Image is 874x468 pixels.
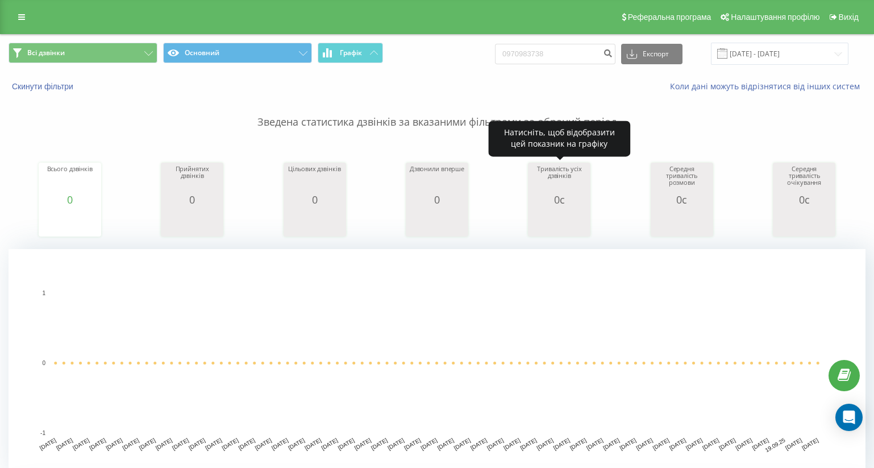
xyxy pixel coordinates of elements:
button: Графік [318,43,383,63]
text: [DATE] [155,437,173,451]
text: [DATE] [552,437,571,451]
text: [DATE] [602,437,621,451]
text: 1 [42,290,45,296]
text: [DATE] [88,437,107,451]
text: [DATE] [386,437,405,451]
text: [DATE] [419,437,438,451]
text: [DATE] [221,437,240,451]
div: 0 [164,194,220,205]
div: 0 [286,194,343,205]
svg: A chart. [164,205,220,239]
text: 0 [42,360,45,366]
text: [DATE] [718,437,736,451]
div: 0с [776,194,833,205]
text: [DATE] [502,437,521,451]
text: [DATE] [403,437,422,451]
button: Основний [163,43,312,63]
text: [DATE] [585,437,604,451]
text: [DATE] [105,437,123,451]
div: 0 [409,194,465,205]
text: 19.09.25 [764,437,786,453]
svg: A chart. [41,205,98,239]
button: Скинути фільтри [9,81,79,92]
text: [DATE] [270,437,289,451]
text: [DATE] [238,437,256,451]
text: [DATE] [519,437,538,451]
div: Open Intercom Messenger [835,404,863,431]
text: [DATE] [569,437,588,451]
text: [DATE] [254,437,273,451]
text: [DATE] [486,437,505,451]
text: [DATE] [39,437,57,451]
span: Налаштування профілю [731,13,819,22]
div: 0 [41,194,98,205]
div: 0с [531,194,588,205]
span: Реферальна програма [628,13,711,22]
a: Коли дані можуть відрізнятися вiд інших систем [670,81,865,92]
text: [DATE] [188,437,206,451]
text: [DATE] [55,437,74,451]
text: -1 [40,430,45,436]
text: [DATE] [635,437,654,451]
text: [DATE] [204,437,223,451]
text: [DATE] [536,437,555,451]
text: [DATE] [453,437,472,451]
div: 0с [654,194,710,205]
div: Всього дзвінків [41,165,98,194]
div: Прийнятих дзвінків [164,165,220,194]
div: Середня тривалість очікування [776,165,833,194]
text: [DATE] [138,437,157,451]
text: [DATE] [321,437,339,451]
text: [DATE] [337,437,356,451]
text: [DATE] [668,437,687,451]
svg: A chart. [776,205,833,239]
text: [DATE] [685,437,704,451]
text: [DATE] [801,437,819,451]
text: [DATE] [353,437,372,451]
div: Тривалість усіх дзвінків [531,165,588,194]
svg: A chart. [654,205,710,239]
div: Середня тривалість розмови [654,165,710,194]
span: Графік [340,49,362,57]
text: [DATE] [701,437,720,451]
text: [DATE] [287,437,306,451]
text: [DATE] [652,437,671,451]
input: Пошук за номером [495,44,615,64]
text: [DATE] [122,437,140,451]
text: [DATE] [303,437,322,451]
text: [DATE] [618,437,637,451]
div: Дзвонили вперше [409,165,465,194]
div: Цільових дзвінків [286,165,343,194]
button: Експорт [621,44,682,64]
text: [DATE] [72,437,90,451]
text: [DATE] [784,437,803,451]
span: Вихід [839,13,859,22]
text: [DATE] [370,437,389,451]
button: Всі дзвінки [9,43,157,63]
p: Зведена статистика дзвінків за вказаними фільтрами за обраний період [9,92,865,130]
text: [DATE] [171,437,190,451]
svg: A chart. [409,205,465,239]
svg: A chart. [286,205,343,239]
text: [DATE] [469,437,488,451]
div: Натисніть, щоб відобразити цей показник на графіку [488,121,630,156]
svg: A chart. [531,205,588,239]
span: Всі дзвінки [27,48,65,57]
text: [DATE] [735,437,754,451]
text: [DATE] [751,437,770,451]
text: [DATE] [436,437,455,451]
